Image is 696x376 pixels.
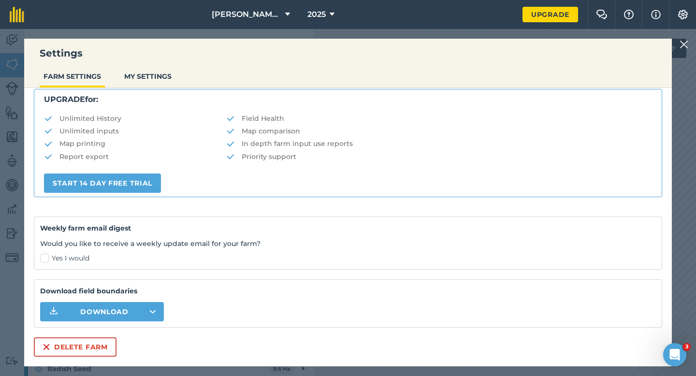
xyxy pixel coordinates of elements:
li: Map comparison [226,126,652,136]
li: In depth farm input use reports [226,138,652,149]
li: Map printing [44,138,226,149]
img: A question mark icon [623,10,635,19]
img: Two speech bubbles overlapping with the left bubble in the forefront [596,10,608,19]
button: Download [40,302,164,321]
strong: UPGRADE [44,95,85,104]
iframe: Intercom live chat [663,343,686,366]
li: Priority support [226,151,652,162]
button: Delete farm [34,337,116,357]
button: MY SETTINGS [120,67,175,86]
img: fieldmargin Logo [10,7,24,22]
img: svg+xml;base64,PHN2ZyB4bWxucz0iaHR0cDovL3d3dy53My5vcmcvMjAwMC9zdmciIHdpZHRoPSIxNiIgaGVpZ2h0PSIyNC... [43,341,50,353]
li: Unlimited History [44,113,226,124]
span: 2025 [307,9,326,20]
a: Upgrade [522,7,578,22]
label: Yes I would [40,253,656,263]
p: Would you like to receive a weekly update email for your farm? [40,238,656,249]
strong: Download field boundaries [40,286,656,296]
a: START 14 DAY FREE TRIAL [44,174,161,193]
h4: Weekly farm email digest [40,223,656,233]
span: Download [80,307,129,317]
h3: Settings [24,46,672,60]
li: Unlimited inputs [44,126,226,136]
button: FARM SETTINGS [40,67,105,86]
span: [PERSON_NAME] Farming Partnership [212,9,281,20]
li: Report export [44,151,226,162]
img: A cog icon [677,10,689,19]
span: 3 [683,343,691,351]
p: for: [44,93,652,106]
img: svg+xml;base64,PHN2ZyB4bWxucz0iaHR0cDovL3d3dy53My5vcmcvMjAwMC9zdmciIHdpZHRoPSIyMiIgaGVpZ2h0PSIzMC... [680,39,688,50]
img: svg+xml;base64,PHN2ZyB4bWxucz0iaHR0cDovL3d3dy53My5vcmcvMjAwMC9zdmciIHdpZHRoPSIxNyIgaGVpZ2h0PSIxNy... [651,9,661,20]
li: Field Health [226,113,652,124]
